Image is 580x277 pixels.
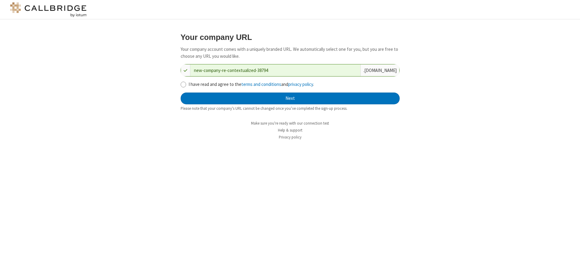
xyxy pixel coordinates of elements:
a: terms and conditions [241,81,281,87]
a: privacy policy [288,81,313,87]
input: Company URL [190,64,360,76]
button: Next [181,93,400,105]
a: Help & support [278,128,302,133]
label: I have read and agree to the and . [188,81,400,88]
a: Privacy policy [279,135,301,140]
a: Make sure you're ready with our connection test [251,121,329,126]
img: logo@2x.png [9,2,88,17]
div: Please note that your company's URL cannot be changed once you’ve completed the sign-up process. [181,106,400,111]
h3: Your company URL [181,33,400,41]
div: . [DOMAIN_NAME] [360,64,399,76]
p: Your company account comes with a uniquely branded URL. We automatically select one for you, but ... [181,46,400,60]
